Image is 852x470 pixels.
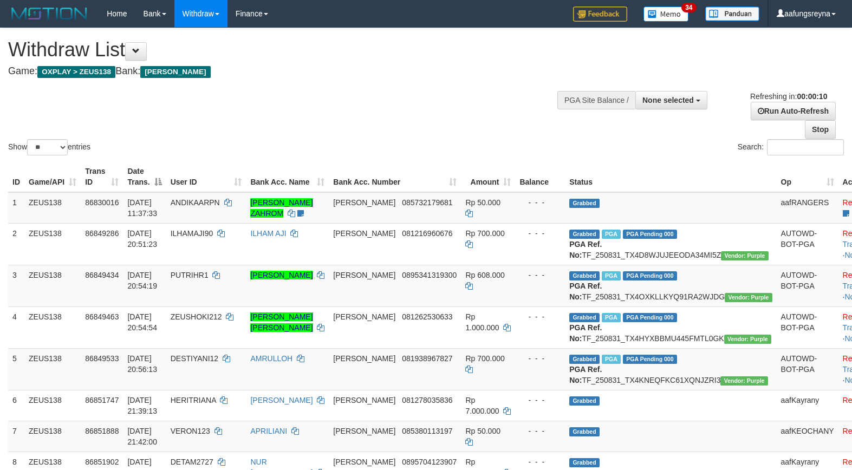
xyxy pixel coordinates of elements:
[171,427,210,435] span: VERON123
[602,230,621,239] span: Marked by aafRornrotha
[250,229,286,238] a: ILHAM AJI
[24,265,81,306] td: ZEUS138
[519,353,561,364] div: - - -
[602,355,621,364] span: Marked by aafRornrotha
[465,354,504,363] span: Rp 700.000
[250,271,313,279] a: [PERSON_NAME]
[777,421,838,452] td: aafKEOCHANY
[171,198,220,207] span: ANDIKAARPN
[171,354,218,363] span: DESTIYANI12
[27,139,68,155] select: Showentries
[8,192,24,224] td: 1
[465,427,500,435] span: Rp 50.000
[171,229,213,238] span: ILHAMAJI90
[569,282,602,301] b: PGA Ref. No:
[85,198,119,207] span: 86830016
[402,354,452,363] span: Copy 081938967827 to clipboard
[171,271,209,279] span: PUTRIHR1
[85,354,119,363] span: 86849533
[519,395,561,406] div: - - -
[333,271,395,279] span: [PERSON_NAME]
[705,6,759,21] img: panduan.png
[402,229,452,238] span: Copy 081216960676 to clipboard
[643,6,689,22] img: Button%20Memo.svg
[777,348,838,390] td: AUTOWD-BOT-PGA
[24,223,81,265] td: ZEUS138
[8,66,557,77] h4: Game: Bank:
[8,161,24,192] th: ID
[8,139,90,155] label: Show entries
[85,312,119,321] span: 86849463
[750,92,827,101] span: Refreshing in:
[569,458,600,467] span: Grabbed
[465,312,499,332] span: Rp 1.000.000
[751,102,836,120] a: Run Auto-Refresh
[565,306,776,348] td: TF_250831_TX4HYXBBMU445FMTL0GK
[569,427,600,436] span: Grabbed
[85,271,119,279] span: 86849434
[797,92,827,101] strong: 00:00:10
[8,5,90,22] img: MOTION_logo.png
[635,91,707,109] button: None selected
[171,312,222,321] span: ZEUSHOKI212
[127,427,157,446] span: [DATE] 21:42:00
[565,223,776,265] td: TF_250831_TX4D8WJUJEEODA34MI5Z
[250,198,313,218] a: [PERSON_NAME] ZAHROM
[333,458,395,466] span: [PERSON_NAME]
[329,161,461,192] th: Bank Acc. Number: activate to sort column ascending
[402,312,452,321] span: Copy 081262530633 to clipboard
[461,161,515,192] th: Amount: activate to sort column ascending
[519,311,561,322] div: - - -
[333,312,395,321] span: [PERSON_NAME]
[565,265,776,306] td: TF_250831_TX4OXKLLKYQ91RA2WJDG
[24,421,81,452] td: ZEUS138
[602,271,621,280] span: Marked by aafRornrotha
[250,427,287,435] a: APRILIANI
[166,161,246,192] th: User ID: activate to sort column ascending
[402,198,452,207] span: Copy 085732179681 to clipboard
[171,396,216,404] span: HERITRIANA
[519,228,561,239] div: - - -
[24,390,81,421] td: ZEUS138
[569,240,602,259] b: PGA Ref. No:
[465,396,499,415] span: Rp 7.000.000
[127,396,157,415] span: [DATE] 21:39:13
[250,396,313,404] a: [PERSON_NAME]
[623,355,677,364] span: PGA Pending
[127,312,157,332] span: [DATE] 20:54:54
[465,229,504,238] span: Rp 700.000
[681,3,696,12] span: 34
[557,91,635,109] div: PGA Site Balance /
[623,313,677,322] span: PGA Pending
[465,198,500,207] span: Rp 50.000
[725,293,772,302] span: Vendor URL: https://trx4.1velocity.biz
[777,223,838,265] td: AUTOWD-BOT-PGA
[721,251,768,260] span: Vendor URL: https://trx4.1velocity.biz
[402,396,452,404] span: Copy 081278035836 to clipboard
[602,313,621,322] span: Marked by aafRornrotha
[777,161,838,192] th: Op: activate to sort column ascending
[24,192,81,224] td: ZEUS138
[8,421,24,452] td: 7
[24,306,81,348] td: ZEUS138
[569,313,600,322] span: Grabbed
[246,161,329,192] th: Bank Acc. Name: activate to sort column ascending
[127,198,157,218] span: [DATE] 11:37:33
[720,376,768,386] span: Vendor URL: https://trx4.1velocity.biz
[85,427,119,435] span: 86851888
[85,458,119,466] span: 86851902
[569,230,600,239] span: Grabbed
[402,427,452,435] span: Copy 085380113197 to clipboard
[569,323,602,343] b: PGA Ref. No:
[738,139,844,155] label: Search:
[24,348,81,390] td: ZEUS138
[127,354,157,374] span: [DATE] 20:56:13
[8,306,24,348] td: 4
[8,390,24,421] td: 6
[767,139,844,155] input: Search:
[565,161,776,192] th: Status
[127,271,157,290] span: [DATE] 20:54:19
[519,270,561,280] div: - - -
[777,390,838,421] td: aafKayrany
[569,355,600,364] span: Grabbed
